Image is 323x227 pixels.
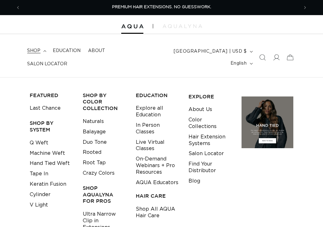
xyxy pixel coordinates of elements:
[170,45,255,57] button: [GEOGRAPHIC_DATA] | USD $
[136,154,179,177] a: On-Demand Webinars + Pro Resources
[30,148,65,159] a: Machine Weft
[188,176,200,186] a: Blog
[83,185,126,204] h3: Shop AquaLyna for Pros
[136,137,179,154] a: Live Virtual Classes
[227,57,255,69] button: English
[88,48,105,54] span: About
[255,50,269,64] summary: Search
[30,138,48,148] a: Q Weft
[188,148,224,159] a: Salon Locator
[188,115,232,132] a: Color Collections
[23,44,49,57] summary: shop
[30,92,73,99] h3: FEATURED
[30,169,48,179] a: Tape In
[188,132,232,149] a: Hair Extension Systems
[188,159,232,176] a: Find Your Distributor
[27,61,67,67] span: Salon Locator
[174,48,247,55] span: [GEOGRAPHIC_DATA] | USD $
[84,44,109,57] a: About
[83,158,106,168] a: Root Tap
[112,5,211,9] span: PREMIUM HAIR EXTENSIONS. NO GUESSWORK.
[83,127,106,137] a: Balayage
[136,92,179,99] h3: EDUCATION
[30,158,70,169] a: Hand Tied Weft
[49,44,84,57] a: Education
[11,2,25,14] button: Previous announcement
[83,137,107,148] a: Duo Tone
[30,179,66,189] a: Keratin Fusion
[163,24,202,28] img: aqualyna.com
[136,178,178,188] a: AQUA Educators
[83,168,115,178] a: Crazy Colors
[23,57,71,71] a: Salon Locator
[83,147,101,158] a: Rooted
[83,92,126,112] h3: Shop by Color Collection
[30,120,73,133] h3: SHOP BY SYSTEM
[230,60,247,67] span: English
[83,116,104,127] a: Naturals
[188,93,232,100] h3: EXPLORE
[121,24,143,29] img: Aqua Hair Extensions
[136,204,179,221] a: Shop All AQUA Hair Care
[53,48,81,54] span: Education
[27,48,40,54] span: shop
[30,189,51,200] a: Cylinder
[136,120,179,137] a: In Person Classes
[298,2,312,14] button: Next announcement
[30,200,48,210] a: V Light
[30,103,61,113] a: Last Chance
[136,193,179,199] h3: HAIR CARE
[136,103,179,120] a: Explore all Education
[188,104,212,115] a: About Us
